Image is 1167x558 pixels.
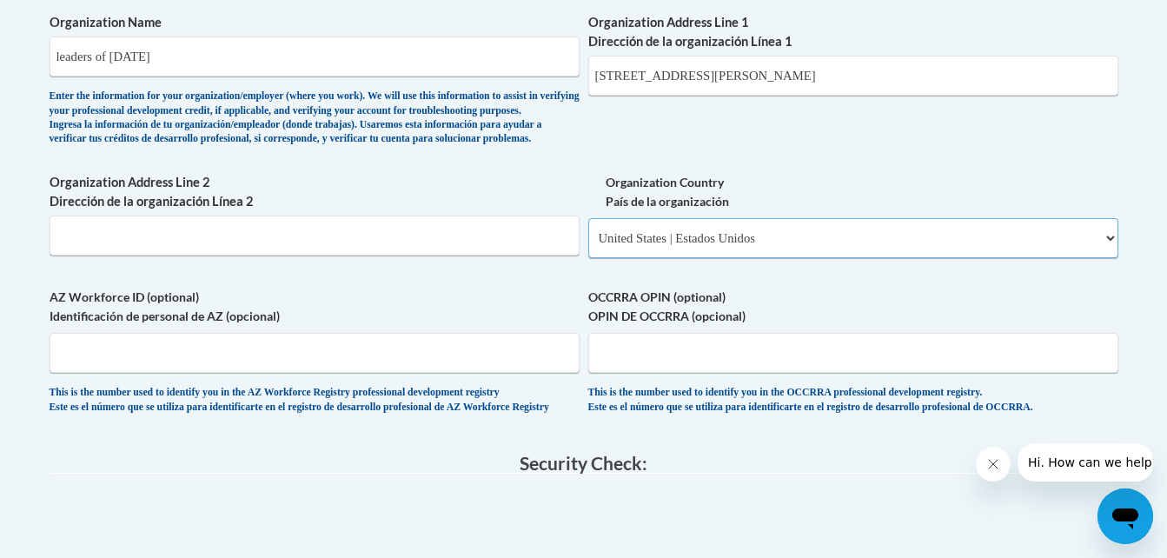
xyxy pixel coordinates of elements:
[588,288,1118,326] label: OCCRRA OPIN (optional) OPIN DE OCCRRA (opcional)
[588,13,1118,51] label: Organization Address Line 1 Dirección de la organización Línea 1
[588,386,1118,415] div: This is the number used to identify you in the OCCRRA professional development registry. Este es ...
[50,37,580,76] input: Metadata input
[50,173,580,211] label: Organization Address Line 2 Dirección de la organización Línea 2
[50,13,580,32] label: Organization Name
[50,288,580,326] label: AZ Workforce ID (optional) Identificación de personal de AZ (opcional)
[520,452,647,474] span: Security Check:
[50,90,580,147] div: Enter the information for your organization/employer (where you work). We will use this informati...
[588,56,1118,96] input: Metadata input
[1018,443,1153,482] iframe: Message from company
[10,12,141,26] span: Hi. How can we help?
[50,216,580,256] input: Metadata input
[1097,488,1153,544] iframe: Button to launch messaging window
[976,447,1011,482] iframe: Close message
[50,386,580,415] div: This is the number used to identify you in the AZ Workforce Registry professional development reg...
[588,173,1118,211] label: Organization Country País de la organización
